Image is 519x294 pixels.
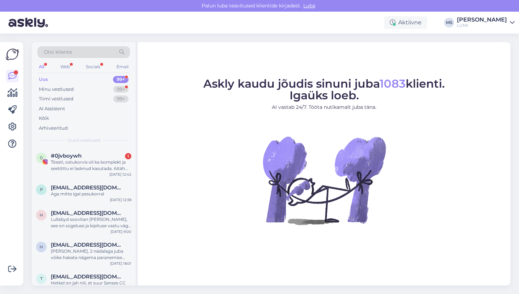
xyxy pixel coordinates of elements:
[380,77,406,90] span: 1083
[39,95,73,102] div: Tiimi vestlused
[457,23,507,28] div: LUMI
[51,248,131,261] div: [PERSON_NAME], 2 nädalaga juba võiks hakata nägema paranemise märke, aga võibolla peaksite ka see...
[51,159,131,172] div: Tõesti, ostukorvis oli ka komplekt ja seetõttu ei lasknud kasutada. Aitäh vastamast ja abistamast! 😊
[115,62,130,71] div: Email
[51,191,131,197] div: Aga mitte igal pesukorral
[110,197,131,202] div: [DATE] 12:38
[51,153,82,159] span: #0jvboywh
[51,280,131,293] div: Hetkel on jah niii, et suur Senses CC on [PERSON_NAME] lõhnata ja komplektis oleval on õrn neroli...
[113,95,129,102] div: 99+
[444,18,454,28] div: MS
[51,216,131,229] div: Lullabyd soovitan [PERSON_NAME], see on sügeluse ja kipituse vastu väga tõhus
[40,155,43,160] span: 0
[457,17,507,23] div: [PERSON_NAME]
[301,2,317,9] span: Luba
[40,212,43,218] span: h
[37,62,46,71] div: All
[39,76,48,83] div: Uus
[39,115,49,122] div: Kõik
[113,86,129,93] div: 99+
[203,104,445,111] p: AI vastab 24/7. Tööta nutikamalt juba täna.
[84,62,102,71] div: Socials
[59,62,71,71] div: Web
[125,153,131,159] div: 1
[113,76,129,83] div: 99+
[51,242,124,248] span: helena.name84@gmail.com
[110,261,131,266] div: [DATE] 18:01
[109,172,131,177] div: [DATE] 12:42
[51,210,124,216] span: helena.name84@gmail.com
[384,16,427,29] div: Aktiivne
[40,244,43,249] span: h
[39,86,74,93] div: Minu vestlused
[203,77,445,102] span: Askly kaudu jõudis sinuni juba klienti. Igaüks loeb.
[39,125,68,132] div: Arhiveeritud
[67,137,100,143] span: Uued vestlused
[51,184,124,191] span: pisartzik@gmail.com
[261,117,388,244] img: No Chat active
[457,17,515,28] a: [PERSON_NAME]LUMI
[111,229,131,234] div: [DATE] 9:00
[6,48,19,61] img: Askly Logo
[39,105,65,112] div: AI Assistent
[51,274,124,280] span: triinuhamburg@gmail.com
[40,187,43,192] span: p
[40,276,43,281] span: t
[44,48,72,56] span: Otsi kliente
